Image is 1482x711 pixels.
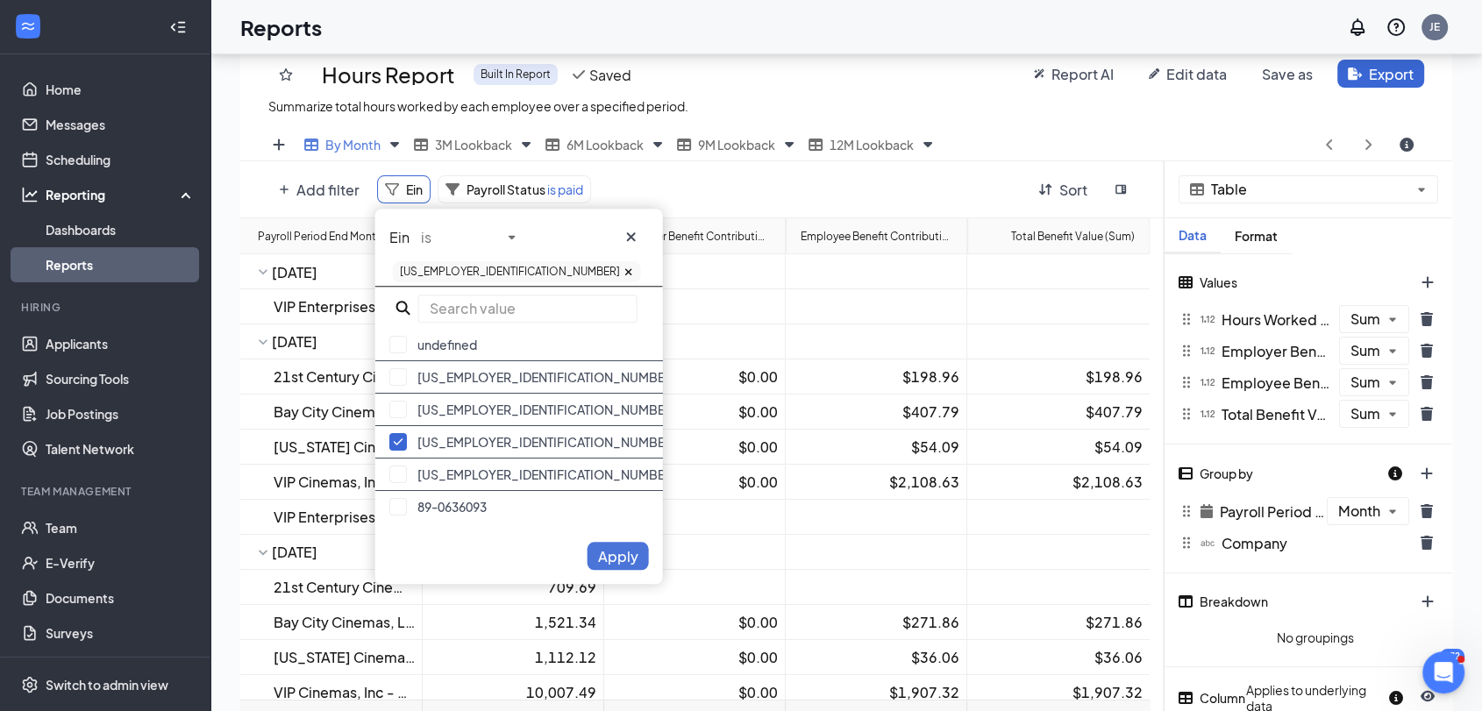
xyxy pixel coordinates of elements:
[406,181,423,197] span: Ein
[268,175,370,203] button: plus icon
[46,510,196,545] a: Team
[375,491,663,523] div: 89-0636093
[1059,181,1087,199] span: Sort
[611,367,778,386] div: $0.00
[1165,496,1327,526] div: Payroll Period End Month (Month)
[1350,131,1386,159] button: angle-right icon
[46,676,168,693] div: Switch to admin view
[474,64,558,85] div: Built In Report
[375,426,663,459] div: [US_EMPLOYER_IDENTIFICATION_NUMBER]
[274,473,415,491] div: VIP Cinemas, Inc - EIN: [US_EMPLOYER_IDENTIFICATION_NUMBER]
[274,297,415,316] div: VIP Enterprises, LLC - EIN: 89-0636093
[1222,310,1332,329] span: Hours Worked (Sum)
[801,228,952,245] div: Employee Benefit Contribution (Sum)
[541,129,673,161] div: 6M Lookback
[1409,305,1444,333] button: trash icon
[274,683,415,701] div: VIP Cinemas, Inc - EIN: [US_EMPLOYER_IDENTIFICATION_NUMBER]
[19,18,37,35] svg: WorkstreamLogo
[46,72,196,107] a: Home
[21,300,192,315] div: Hiring
[1389,131,1424,159] button: circle-info icon
[588,542,649,570] button: undefined icon
[614,223,649,251] button: cross icon
[467,181,545,197] span: Payroll Status
[272,332,415,351] div: [DATE]
[430,578,596,596] div: 709.69
[1409,459,1444,487] button: plus icon
[804,129,943,161] div: 12M Lookback
[268,98,688,114] span: Summarize total hours worked by each employee over a specified period.
[1165,367,1339,397] div: Employee Benefit Contribution (Sum)
[418,295,638,323] input: Search value
[1023,60,1124,88] button: wand icon
[430,613,596,631] div: 1,521.34
[611,648,778,666] div: $0.00
[793,683,959,701] div: $1,907.32
[793,473,959,491] div: $2,108.63
[1409,497,1444,525] button: trash icon
[1251,60,1323,88] button: undefined icon
[1221,229,1292,244] div: Format
[1165,336,1339,366] div: Employer Benefit Contribution (Sum)
[1410,587,1445,615] button: plus icon
[46,396,196,431] a: Job Postings
[1350,375,1380,390] span: Sum
[375,394,663,426] div: [US_EMPLOYER_IDENTIFICATION_NUMBER]
[1440,649,1464,664] div: 272
[830,137,914,153] span: 12M Lookback
[274,437,415,456] div: [US_STATE] Cinemas, LLC - EIN: [US_EMPLOYER_IDENTIFICATION_NUMBER]
[46,545,196,580] a: E-Verify
[566,137,644,153] span: 6M Lookback
[1338,504,1380,519] span: Month
[21,484,192,499] div: Team Management
[1165,228,1221,243] div: Data
[793,613,959,631] div: $271.86
[974,683,1143,701] div: $1,907.32
[296,181,360,199] span: Add filter
[611,402,778,421] div: $0.00
[46,142,196,177] a: Scheduling
[46,247,196,282] a: Reports
[261,131,296,159] button: plus icon
[325,137,381,153] span: By Month
[274,578,415,596] div: 21st Century Cinemas, Inc - EIN: [US_EMPLOYER_IDENTIFICATION_NUMBER]
[1312,131,1347,159] button: angle-left icon
[619,228,771,245] div: Employer Benefit Contribution (Sum)
[1410,268,1445,296] button: plus icon
[268,60,303,89] button: regular-star icon
[1410,682,1444,710] button: eye-open icon
[611,473,778,491] div: $0.00
[793,367,959,386] div: $198.96
[1347,17,1368,38] svg: Notifications
[274,613,415,631] div: Bay City Cinemas, LLC - EIN: [US_EMPLOYER_IDENTIFICATION_NUMBER]
[46,615,196,651] a: Surveys
[46,326,196,361] a: Applicants
[611,613,778,631] div: $0.00
[1422,651,1464,693] iframe: Intercom live chat
[46,212,196,247] a: Dashboards
[1220,502,1327,521] span: Payroll Period End Month (Month)
[1409,529,1444,557] button: trash icon
[974,437,1143,456] div: $54.09
[1166,65,1227,83] span: Edit data
[974,367,1143,386] div: $198.96
[274,402,415,421] div: Bay City Cinemas, LLC - EIN: [US_EMPLOYER_IDENTIFICATION_NUMBER]
[21,676,39,693] svg: Settings
[974,648,1143,666] div: $36.06
[421,228,500,246] span: is
[1386,17,1407,38] svg: QuestionInfo
[430,683,596,701] div: 10,007.49
[1211,182,1409,197] span: Table
[274,508,415,526] div: VIP Enterprises, LLC - EIN: 89-0636093
[1165,399,1339,429] div: Total Benefit Value (Sum)
[300,129,410,161] div: By Month
[1051,65,1114,83] span: Report AI
[410,129,541,161] div: 3M Lookback
[698,137,775,153] span: 9M Lookback
[240,129,1452,161] div: Views
[21,186,39,203] svg: Analysis
[393,261,641,282] div: [US_EMPLOYER_IDENTIFICATION_NUMBER]
[46,186,196,203] div: Reporting
[1369,65,1414,83] span: Export
[974,613,1143,631] div: $271.86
